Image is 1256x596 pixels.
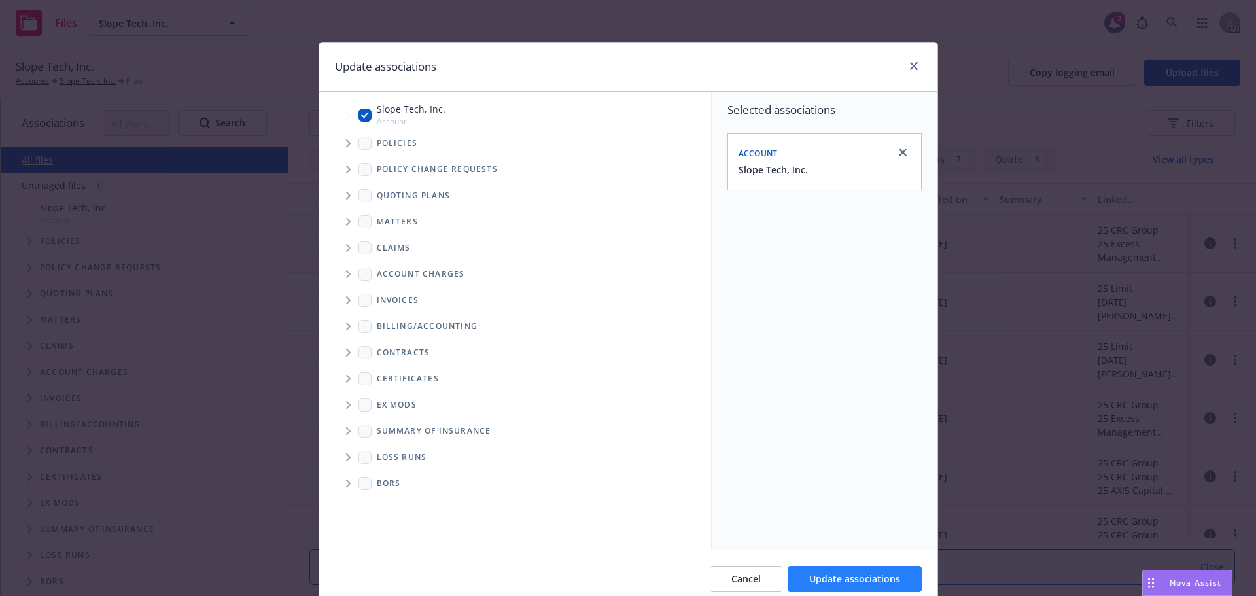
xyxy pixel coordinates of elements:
[335,58,436,75] h1: Update associations
[710,566,782,592] button: Cancel
[319,313,711,497] div: Folder Tree Example
[377,375,439,383] span: Certificates
[377,139,418,147] span: Policies
[727,102,922,118] span: Selected associations
[377,453,427,461] span: Loss Runs
[739,148,778,159] span: Account
[906,58,922,74] a: close
[377,192,451,200] span: Quoting plans
[788,566,922,592] button: Update associations
[895,145,911,160] a: close
[1142,570,1232,596] button: Nova Assist
[377,218,418,226] span: Matters
[377,166,498,173] span: Policy change requests
[377,427,491,435] span: Summary of insurance
[377,349,430,357] span: Contracts
[377,323,478,330] span: Billing/Accounting
[809,572,900,585] span: Update associations
[377,296,419,304] span: Invoices
[377,270,465,278] span: Account charges
[377,401,417,409] span: Ex Mods
[377,116,445,127] span: Account
[377,102,445,116] span: Slope Tech, Inc.
[1143,570,1159,595] div: Drag to move
[377,480,401,487] span: BORs
[1170,577,1221,588] span: Nova Assist
[377,244,411,252] span: Claims
[319,99,711,313] div: Tree Example
[739,163,808,177] button: Slope Tech, Inc.
[731,572,761,585] span: Cancel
